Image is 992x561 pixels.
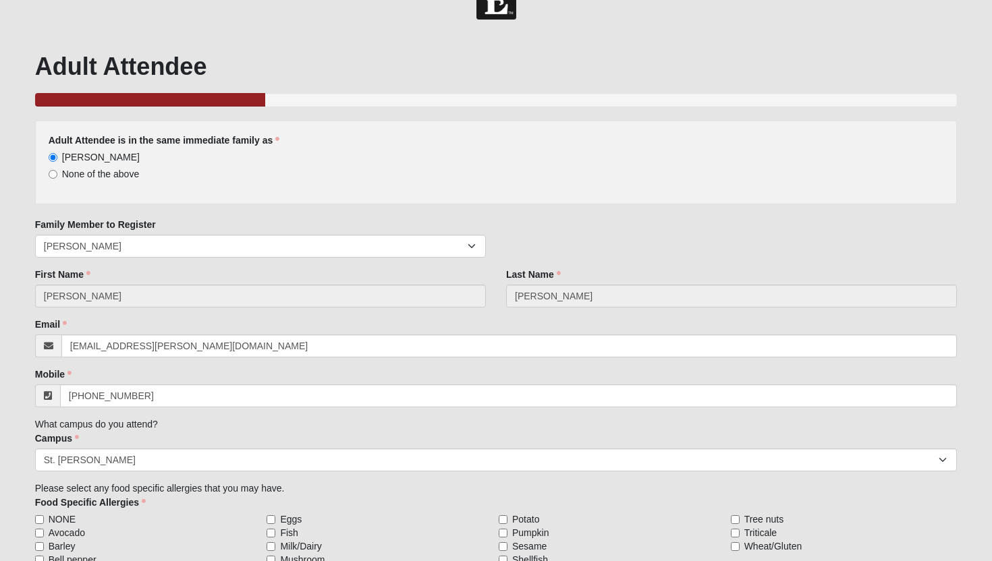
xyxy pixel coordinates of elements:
[49,512,76,526] span: NONE
[49,526,85,539] span: Avocado
[731,542,740,551] input: Wheat/Gluten
[499,529,507,537] input: Pumpkin
[49,539,76,553] span: Barley
[267,529,275,537] input: Fish
[744,526,777,539] span: Triticale
[731,529,740,537] input: Triticale
[62,152,140,163] span: [PERSON_NAME]
[35,268,90,281] label: First Name
[62,169,139,179] span: None of the above
[280,526,298,539] span: Fish
[280,512,302,526] span: Eggs
[744,539,802,553] span: Wheat/Gluten
[35,529,44,537] input: Avocado
[35,218,156,231] label: Family Member to Register
[49,134,279,147] label: Adult Attendee is in the same immediate family as
[744,512,784,526] span: Tree nuts
[512,512,539,526] span: Potato
[499,515,507,524] input: Potato
[35,367,72,381] label: Mobile
[512,539,547,553] span: Sesame
[35,496,146,509] label: Food Specific Allergies
[731,515,740,524] input: Tree nuts
[35,515,44,524] input: NONE
[512,526,549,539] span: Pumpkin
[499,542,507,551] input: Sesame
[35,542,44,551] input: Barley
[280,539,321,553] span: Milk/Dairy
[35,318,67,331] label: Email
[35,52,958,81] h1: Adult Attendee
[35,432,79,445] label: Campus
[49,170,57,179] input: None of the above
[49,153,57,162] input: [PERSON_NAME]
[267,542,275,551] input: Milk/Dairy
[267,515,275,524] input: Eggs
[506,268,561,281] label: Last Name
